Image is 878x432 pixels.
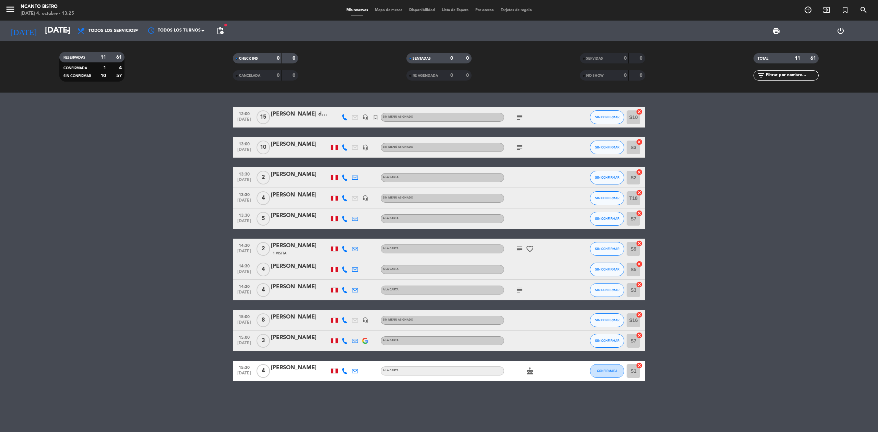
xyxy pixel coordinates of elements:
span: CANCELADA [239,74,260,77]
strong: 0 [624,56,627,61]
span: 4 [257,364,270,378]
button: SIN CONFIRMAR [590,334,624,348]
i: favorite_border [526,245,534,253]
i: turned_in_not [372,114,379,120]
button: SIN CONFIRMAR [590,242,624,256]
strong: 61 [116,55,123,60]
span: 4 [257,283,270,297]
span: 8 [257,313,270,327]
strong: 0 [624,73,627,78]
span: SIN CONFIRMAR [595,267,619,271]
strong: 0 [277,73,280,78]
span: 13:00 [236,140,253,147]
span: 3 [257,334,270,348]
button: SIN CONFIRMAR [590,263,624,276]
i: cancel [636,210,643,217]
span: CONFIRMADA [597,369,617,373]
span: Sin menú asignado [383,146,413,148]
button: SIN CONFIRMAR [590,171,624,184]
i: add_circle_outline [804,6,812,14]
span: [DATE] [236,117,253,125]
div: LOG OUT [808,21,873,41]
span: SIN CONFIRMAR [595,288,619,292]
span: 13:30 [236,211,253,219]
span: SIN CONFIRMAR [595,176,619,179]
div: [PERSON_NAME] [271,211,329,220]
i: arrow_drop_down [64,27,72,35]
button: SIN CONFIRMAR [590,141,624,154]
span: [DATE] [236,371,253,379]
span: Tarjetas de regalo [497,8,535,12]
strong: 0 [450,73,453,78]
span: SIN CONFIRMAR [595,339,619,343]
i: headset_mic [362,317,368,323]
strong: 10 [100,73,106,78]
span: Lista de Espera [438,8,472,12]
i: cancel [636,281,643,288]
span: [DATE] [236,219,253,227]
span: Mis reservas [343,8,371,12]
span: A la carta [383,268,399,271]
strong: 0 [466,73,470,78]
strong: 0 [466,56,470,61]
strong: 0 [293,73,297,78]
span: RESERVADAS [63,56,85,59]
span: [DATE] [236,249,253,257]
div: [DATE] 4. octubre - 13:25 [21,10,74,17]
button: SIN CONFIRMAR [590,212,624,226]
span: A la carta [383,217,399,220]
strong: 1 [103,65,106,70]
i: exit_to_app [822,6,831,14]
span: 2 [257,171,270,184]
i: subject [515,143,524,152]
span: 4 [257,191,270,205]
span: 12:00 [236,109,253,117]
span: [DATE] [236,147,253,155]
strong: 0 [640,73,644,78]
i: headset_mic [362,195,368,201]
span: SIN CONFIRMAR [595,115,619,119]
i: subject [515,113,524,121]
strong: 0 [640,56,644,61]
div: [PERSON_NAME] de los [PERSON_NAME] [271,110,329,119]
span: 13:30 [236,190,253,198]
span: SIN CONFIRMAR [595,217,619,220]
span: A la carta [383,247,399,250]
span: pending_actions [216,27,224,35]
button: CONFIRMADA [590,364,624,378]
i: cancel [636,139,643,145]
span: Todos los servicios [88,28,136,33]
button: SIN CONFIRMAR [590,313,624,327]
span: 15 [257,110,270,124]
span: 15:00 [236,333,253,341]
i: cancel [636,189,643,196]
span: A la carta [383,288,399,291]
span: A la carta [383,339,399,342]
strong: 0 [277,56,280,61]
span: 15:00 [236,312,253,320]
i: cancel [636,332,643,339]
div: [PERSON_NAME] [271,363,329,372]
i: cancel [636,108,643,115]
i: headset_mic [362,144,368,151]
span: CHECK INS [239,57,258,60]
i: cancel [636,240,643,247]
span: Sin menú asignado [383,196,413,199]
strong: 11 [100,55,106,60]
div: [PERSON_NAME] [271,140,329,149]
span: [DATE] [236,290,253,298]
strong: 0 [293,56,297,61]
span: [DATE] [236,341,253,349]
button: menu [5,4,15,17]
span: [DATE] [236,198,253,206]
span: Mapa de mesas [371,8,406,12]
div: Ncanto Bistro [21,3,74,10]
span: SIN CONFIRMAR [595,318,619,322]
span: SIN CONFIRMAR [595,145,619,149]
span: 1 Visita [273,251,286,256]
div: [PERSON_NAME] [271,283,329,291]
span: 15:30 [236,363,253,371]
div: [PERSON_NAME] [271,241,329,250]
span: Sin menú asignado [383,116,413,118]
strong: 11 [795,56,800,61]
